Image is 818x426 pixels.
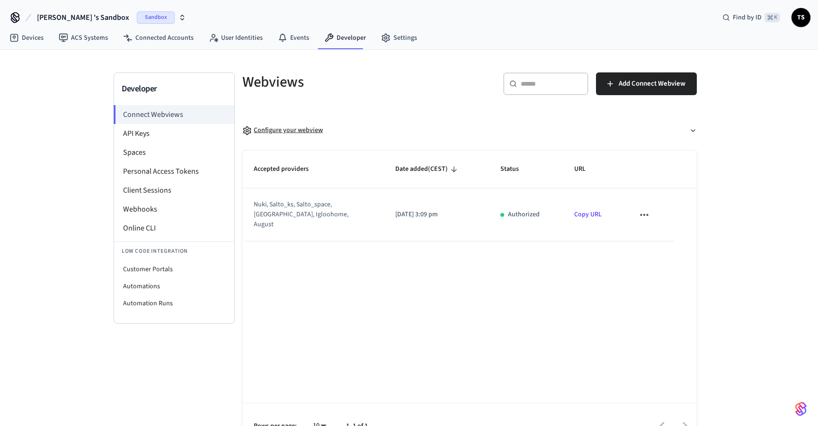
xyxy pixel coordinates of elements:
li: Online CLI [114,219,234,238]
button: Add Connect Webview [596,72,697,95]
li: Low Code Integration [114,241,234,261]
div: Configure your webview [242,125,323,135]
li: Customer Portals [114,261,234,278]
a: User Identities [201,29,270,46]
button: TS [791,8,810,27]
a: Settings [373,29,425,46]
a: Events [270,29,317,46]
span: Accepted providers [254,162,321,177]
li: Connect Webviews [114,105,234,124]
span: [PERSON_NAME] 's Sandbox [37,12,129,23]
li: API Keys [114,124,234,143]
button: Configure your webview [242,118,697,143]
li: Spaces [114,143,234,162]
span: Add Connect Webview [619,78,685,90]
span: Date added(CEST) [395,162,460,177]
table: sticky table [242,151,697,241]
a: Copy URL [574,210,602,219]
li: Automations [114,278,234,295]
a: Developer [317,29,373,46]
span: URL [574,162,598,177]
li: Personal Access Tokens [114,162,234,181]
a: Connected Accounts [116,29,201,46]
li: Webhooks [114,200,234,219]
h5: Webviews [242,72,464,92]
span: Find by ID [733,13,762,22]
a: ACS Systems [51,29,116,46]
li: Client Sessions [114,181,234,200]
span: TS [792,9,809,26]
a: Devices [2,29,51,46]
span: Sandbox [137,11,175,24]
span: ⌘ K [765,13,780,22]
li: Automation Runs [114,295,234,312]
div: Find by ID⌘ K [715,9,788,26]
div: nuki, salto_ks, salto_space, [GEOGRAPHIC_DATA], igloohome, august [254,200,361,230]
h3: Developer [122,82,227,96]
p: [DATE] 3:09 pm [395,210,477,220]
span: Status [500,162,531,177]
p: Authorized [508,210,540,220]
img: SeamLogoGradient.69752ec5.svg [795,401,807,417]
